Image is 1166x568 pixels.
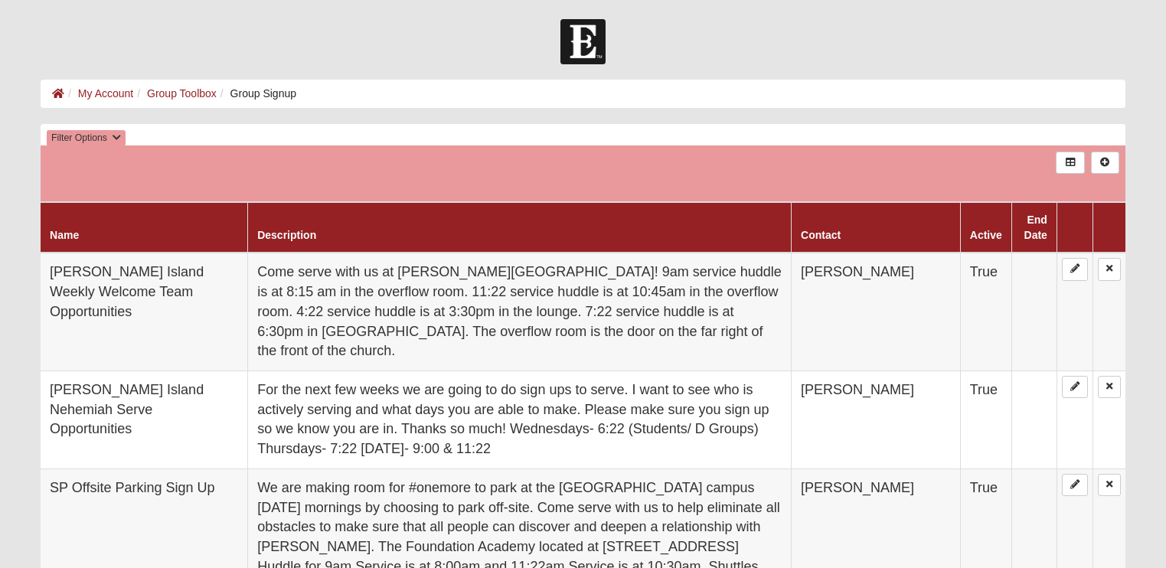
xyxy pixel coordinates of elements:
a: My Account [78,87,133,100]
button: Filter Options [47,130,126,146]
a: Edit [1062,474,1088,496]
td: [PERSON_NAME] Island Weekly Welcome Team Opportunities [41,253,248,371]
img: Church of Eleven22 Logo [560,19,606,64]
td: [PERSON_NAME] [792,253,961,371]
td: For the next few weeks we are going to do sign ups to serve. I want to see who is actively servin... [248,371,792,469]
a: Edit [1062,258,1088,280]
td: True [960,253,1011,371]
th: Contact [792,202,961,253]
a: Delete [1098,474,1121,496]
td: Come serve with us at [PERSON_NAME][GEOGRAPHIC_DATA]! 9am service huddle is at 8:15 am in the ove... [248,253,792,371]
a: Name [50,229,79,241]
a: Alt+N [1091,152,1119,174]
th: Active [960,202,1011,253]
li: Group Signup [217,86,296,102]
a: Description [257,229,316,241]
a: Delete [1098,258,1121,280]
td: [PERSON_NAME] Island Nehemiah Serve Opportunities [41,371,248,469]
a: Group Toolbox [147,87,217,100]
a: Edit [1062,376,1088,398]
th: End Date [1011,202,1057,253]
a: Export to Excel [1056,152,1084,174]
td: True [960,371,1011,469]
a: Delete [1098,376,1121,398]
td: [PERSON_NAME] [792,371,961,469]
